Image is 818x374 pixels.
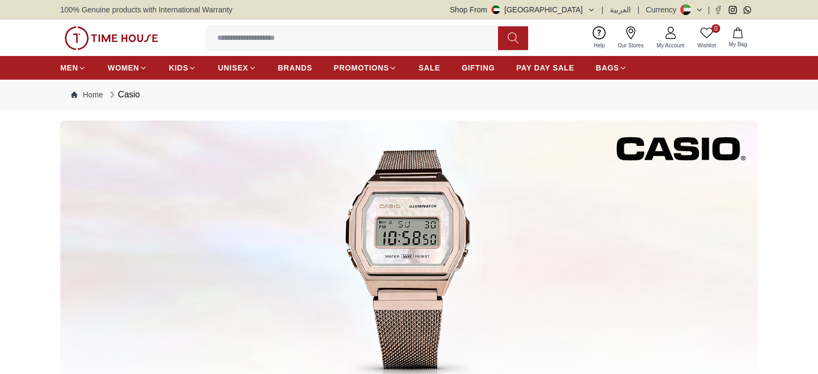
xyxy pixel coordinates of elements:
span: SALE [418,62,440,73]
span: MEN [60,62,78,73]
span: Wishlist [693,41,720,50]
span: My Account [652,41,689,50]
a: GIFTING [461,58,495,77]
a: PROMOTIONS [334,58,397,77]
a: KIDS [169,58,196,77]
a: Home [71,89,103,100]
a: PAY DAY SALE [516,58,574,77]
span: 100% Genuine products with International Warranty [60,4,232,15]
span: PAY DAY SALE [516,62,574,73]
button: Shop From[GEOGRAPHIC_DATA] [450,4,595,15]
span: | [602,4,604,15]
span: | [637,4,639,15]
a: Facebook [714,6,722,14]
a: 0Wishlist [691,24,722,52]
span: WOMEN [108,62,139,73]
span: 0 [712,24,720,33]
span: PROMOTIONS [334,62,389,73]
div: Currency [646,4,681,15]
div: Casio [107,88,140,101]
span: Help [589,41,609,50]
a: MEN [60,58,86,77]
button: العربية [610,4,631,15]
span: GIFTING [461,62,495,73]
a: WOMEN [108,58,147,77]
a: BRANDS [278,58,312,77]
span: BAGS [596,62,619,73]
img: ... [65,26,158,50]
a: SALE [418,58,440,77]
a: Whatsapp [743,6,751,14]
span: My Bag [724,40,751,48]
a: Help [587,24,611,52]
a: UNISEX [218,58,256,77]
a: Our Stores [611,24,650,52]
span: KIDS [169,62,188,73]
span: | [708,4,710,15]
a: BAGS [596,58,627,77]
span: UNISEX [218,62,248,73]
span: Our Stores [614,41,648,50]
span: BRANDS [278,62,312,73]
a: Instagram [729,6,737,14]
img: United Arab Emirates [492,5,500,14]
button: My Bag [722,25,753,51]
nav: Breadcrumb [60,80,758,110]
